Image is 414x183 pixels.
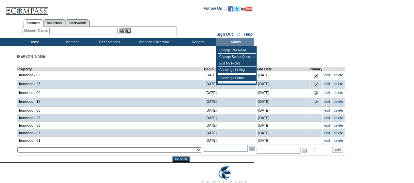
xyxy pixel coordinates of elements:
[204,89,257,98] td: [DATE]
[324,108,330,112] a: edit
[257,107,309,114] td: [DATE]
[324,131,330,135] a: edit
[43,19,65,26] a: Residences
[257,89,309,98] td: [DATE]
[333,91,343,95] a: delete
[313,82,318,87] img: True
[324,123,330,127] a: edit
[216,32,233,37] a: Sign Out
[17,98,204,107] td: Ironwood - 18
[333,108,343,112] a: delete
[218,67,256,73] td: Concierge Listing
[24,19,44,27] a: Members
[301,146,308,154] a: Open the calendar popup.
[17,137,204,144] td: Ironwood - 01
[333,100,343,103] a: delete
[324,91,330,95] a: edit
[17,114,204,122] td: Ironwood - 25
[333,123,343,127] a: delete
[204,137,257,144] td: [DATE]
[228,8,233,12] a: Become our fan on Facebook
[313,91,318,96] img: True
[6,2,48,15] img: Compass Home
[172,156,189,162] input: Finished
[313,73,318,78] img: True
[228,6,233,11] img: Become our fan on Facebook
[309,67,323,71] td: Primary
[128,38,178,46] td: Vacation Collection
[204,129,257,137] td: [DATE]
[125,28,131,33] img: Reservations
[17,71,204,80] td: Ironwood - 02
[204,107,257,114] td: [DATE]
[257,80,309,89] td: [DATE]
[241,8,252,12] a: Subscribe to our YouTube Channel
[204,122,257,129] td: [DATE]
[65,19,90,26] a: Reservations
[204,114,257,122] td: [DATE]
[218,54,256,60] td: Change Secret Question
[257,137,309,144] td: [DATE]
[324,138,330,142] a: edit
[257,114,309,122] td: [DATE]
[17,54,46,58] span: [PERSON_NAME]
[17,80,204,89] td: Ironwood - 23
[52,38,90,46] td: Member
[17,122,204,129] td: Ironwood - 05
[324,82,330,86] a: edit
[17,129,204,137] td: Ironwood - 07
[17,67,204,71] td: Property
[204,67,257,71] td: Begin Date
[218,75,256,82] td: Concierge Forms
[244,32,253,37] a: Help
[332,147,343,153] input: Add
[90,38,128,46] td: Reservations
[218,47,256,54] td: Change Password
[324,116,330,120] a: edit
[313,100,318,105] img: True
[234,6,240,11] img: Follow us on Twitter
[333,131,343,135] a: delete
[257,122,309,129] td: [DATE]
[333,138,343,142] a: delete
[178,38,216,46] td: Reports
[257,67,309,71] td: End Date
[216,38,254,46] td: Admin
[204,98,257,107] td: [DATE]
[333,116,343,120] a: delete
[119,28,124,33] img: View
[204,80,257,89] td: [DATE]
[237,32,240,37] span: ::
[204,71,257,80] td: [DATE]
[24,28,49,33] div: Member Name:
[204,6,227,13] td: Follow Us ::
[15,38,52,46] td: Home
[324,100,330,103] a: edit
[17,107,204,114] td: Ironwood - 06
[257,98,309,107] td: [DATE]
[257,129,309,137] td: [DATE]
[248,144,256,152] a: Open the calendar popup.
[333,82,343,86] a: delete
[218,60,256,67] td: Edit My Profile
[333,73,343,77] a: delete
[324,73,330,77] a: edit
[241,7,252,11] img: Subscribe to our YouTube Channel
[17,89,204,98] td: Ironwood - 04
[234,8,240,12] a: Follow us on Twitter
[257,71,309,80] td: [DATE]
